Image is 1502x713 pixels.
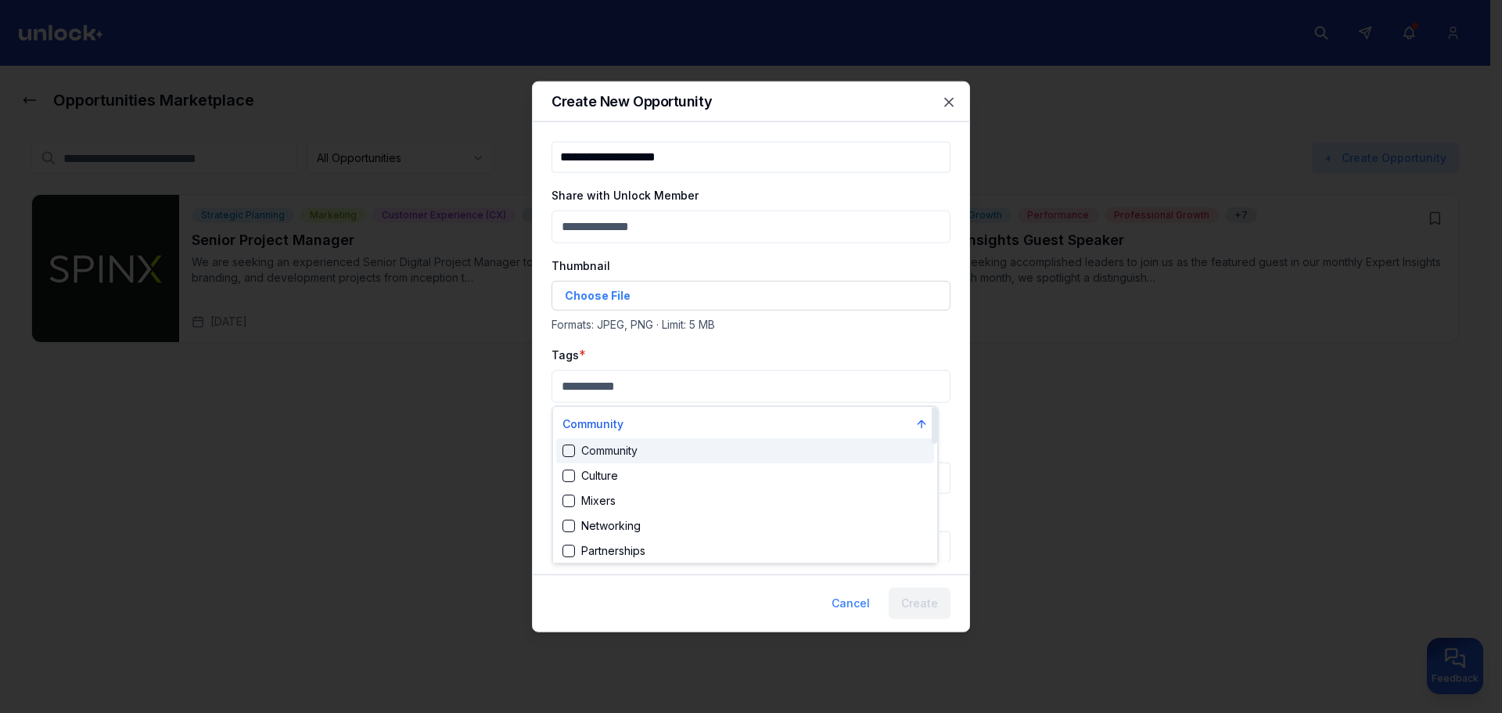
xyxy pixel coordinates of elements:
button: Community [556,410,934,438]
div: Culture [562,468,618,484]
div: Partnerships [562,543,645,559]
p: Community [562,416,623,432]
div: Networking [562,518,641,534]
div: Mixers [562,493,616,509]
div: Community [562,443,638,459]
